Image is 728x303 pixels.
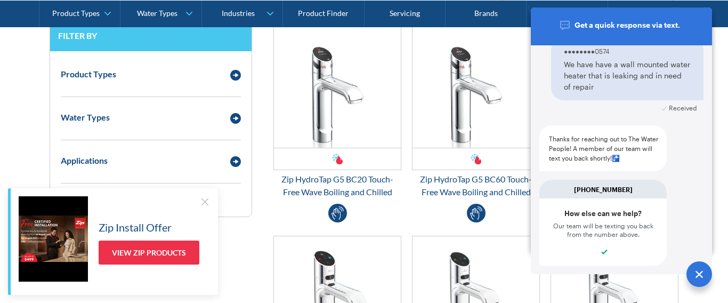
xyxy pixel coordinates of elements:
p: Our team will be texting you back from the number above. [546,222,660,239]
div: ●●●●●●●●0574 [564,46,691,56]
div: Thanks for reaching out to The Water People! A member of our team will text you back shortly!🚰 [549,134,661,163]
div: [PHONE_NUMBER] [539,180,667,198]
p: Received [669,105,697,113]
div: We have have a wall mounted water heater that is leaking and in need of repair [564,58,691,92]
iframe: podium webchat widget bubble [621,250,728,303]
div: Get a quick response via text. [544,18,693,30]
div: How else can we help? [539,208,667,219]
